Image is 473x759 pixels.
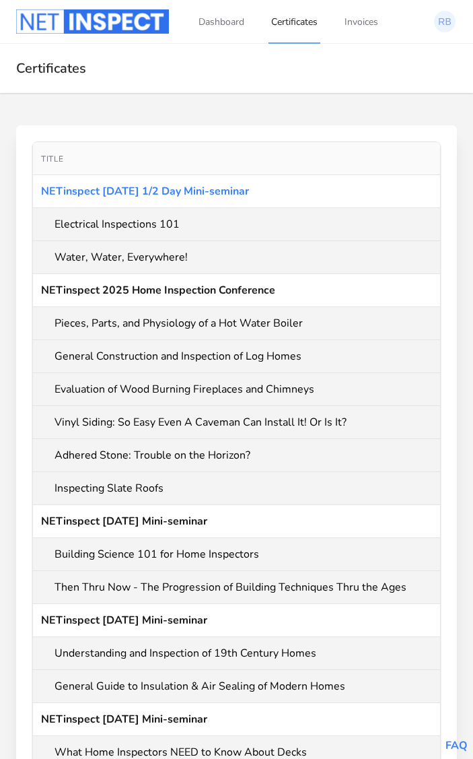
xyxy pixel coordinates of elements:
[41,184,249,199] a: NETinspect [DATE] 1/2 Day Mini-seminar
[16,60,457,77] h2: Certificates
[16,9,169,34] img: Logo
[434,11,456,32] img: Rick Bates
[445,738,468,753] a: FAQ
[41,154,64,164] span: Title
